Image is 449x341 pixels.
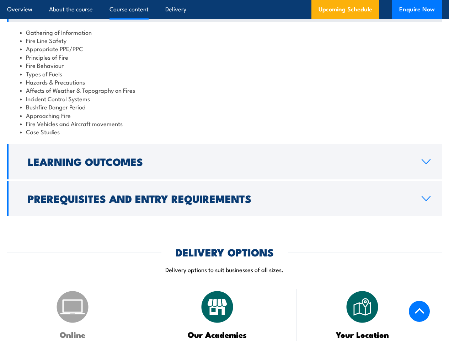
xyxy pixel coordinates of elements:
[20,94,429,103] li: Incident Control Systems
[25,330,120,339] h3: Online
[20,36,429,44] li: Fire Line Safety
[28,157,410,166] h2: Learning Outcomes
[7,144,442,179] a: Learning Outcomes
[20,103,429,111] li: Bushfire Danger Period
[20,28,429,36] li: Gathering of Information
[176,247,274,256] h2: DELIVERY OPTIONS
[170,330,265,339] h3: Our Academies
[20,128,429,136] li: Case Studies
[20,70,429,78] li: Types of Fuels
[20,119,429,128] li: Fire Vehicles and Aircraft movements
[315,330,410,339] h3: Your Location
[20,78,429,86] li: Hazards & Precautions
[20,61,429,69] li: Fire Behaviour
[20,111,429,119] li: Approaching Fire
[20,86,429,94] li: Affects of Weather & Topography on Fires
[20,44,429,53] li: Appropriate PPE/PPC
[20,53,429,61] li: Principles of Fire
[28,194,410,203] h2: Prerequisites and Entry Requirements
[7,181,442,216] a: Prerequisites and Entry Requirements
[7,265,442,274] p: Delivery options to suit businesses of all sizes.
